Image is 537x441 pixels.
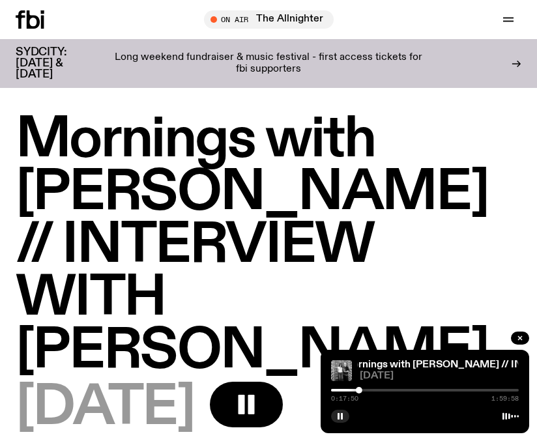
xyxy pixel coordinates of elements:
[16,114,521,378] h1: Mornings with [PERSON_NAME] // INTERVIEW WITH [PERSON_NAME]
[331,395,358,402] span: 0:17:50
[204,10,334,29] button: On AirThe Allnighter
[491,395,519,402] span: 1:59:58
[16,382,194,434] span: [DATE]
[360,371,519,381] span: [DATE]
[16,47,99,80] h3: SYDCITY: [DATE] & [DATE]
[109,52,428,75] p: Long weekend fundraiser & music festival - first access tickets for fbi supporters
